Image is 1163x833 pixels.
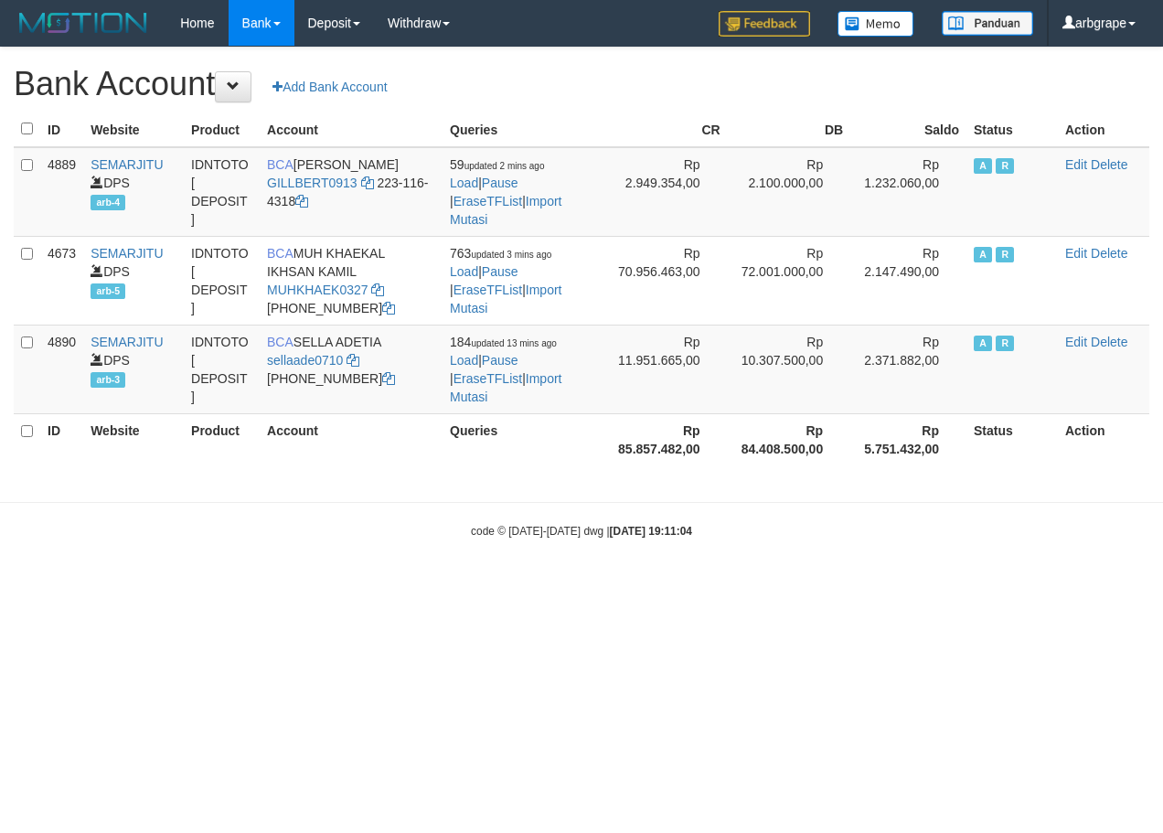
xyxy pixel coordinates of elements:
th: Status [966,112,1058,147]
a: Load [450,176,478,190]
img: Button%20Memo.svg [838,11,914,37]
a: SEMARJITU [91,335,163,349]
td: 4673 [40,236,83,325]
td: DPS [83,236,184,325]
td: DPS [83,325,184,413]
img: MOTION_logo.png [14,9,153,37]
th: Account [260,413,443,465]
td: IDNTOTO [ DEPOSIT ] [184,147,260,237]
span: 763 [450,246,551,261]
span: Running [996,158,1014,174]
a: SEMARJITU [91,246,163,261]
th: Action [1058,112,1149,147]
th: DB [728,112,851,147]
a: SEMARJITU [91,157,163,172]
span: arb-5 [91,283,125,299]
th: Account [260,112,443,147]
td: SELLA ADETIA [PHONE_NUMBER] [260,325,443,413]
span: 59 [450,157,544,172]
a: Load [450,353,478,368]
span: 184 [450,335,557,349]
a: sellaade0710 [267,353,343,368]
td: Rp 72.001.000,00 [728,236,851,325]
td: Rp 2.949.354,00 [604,147,728,237]
th: Queries [443,112,604,147]
td: IDNTOTO [ DEPOSIT ] [184,236,260,325]
a: Pause [482,353,518,368]
th: ID [40,413,83,465]
a: Add Bank Account [261,71,399,102]
th: ID [40,112,83,147]
th: Rp 84.408.500,00 [728,413,851,465]
th: Website [83,112,184,147]
a: Import Mutasi [450,371,561,404]
img: panduan.png [942,11,1033,36]
a: Edit [1065,335,1087,349]
td: 4890 [40,325,83,413]
th: Website [83,413,184,465]
a: Delete [1091,335,1127,349]
span: Running [996,247,1014,262]
span: updated 2 mins ago [464,161,545,171]
a: MUHKHAEK0327 [267,283,368,297]
a: Edit [1065,246,1087,261]
td: Rp 10.307.500,00 [728,325,851,413]
th: Product [184,413,260,465]
span: Active [974,336,992,351]
td: Rp 2.371.882,00 [850,325,966,413]
a: EraseTFList [453,194,522,208]
a: EraseTFList [453,371,522,386]
a: Import Mutasi [450,283,561,315]
span: BCA [267,246,293,261]
span: | | | [450,157,561,227]
a: Load [450,264,478,279]
a: Edit [1065,157,1087,172]
td: [PERSON_NAME] 223-116-4318 [260,147,443,237]
small: code © [DATE]-[DATE] dwg | [471,525,692,538]
span: updated 13 mins ago [471,338,556,348]
th: Product [184,112,260,147]
a: Pause [482,264,518,279]
th: Status [966,413,1058,465]
span: updated 3 mins ago [471,250,551,260]
a: Pause [482,176,518,190]
a: EraseTFList [453,283,522,297]
span: Running [996,336,1014,351]
span: | | | [450,335,561,404]
a: GILLBERT0913 [267,176,357,190]
td: Rp 11.951.665,00 [604,325,728,413]
td: Rp 70.956.463,00 [604,236,728,325]
td: Rp 2.147.490,00 [850,236,966,325]
td: DPS [83,147,184,237]
img: Feedback.jpg [719,11,810,37]
span: Active [974,247,992,262]
span: BCA [267,335,293,349]
th: Rp 85.857.482,00 [604,413,728,465]
a: Delete [1091,157,1127,172]
td: Rp 1.232.060,00 [850,147,966,237]
td: Rp 2.100.000,00 [728,147,851,237]
h1: Bank Account [14,66,1149,102]
th: Rp 5.751.432,00 [850,413,966,465]
strong: [DATE] 19:11:04 [610,525,692,538]
th: Saldo [850,112,966,147]
span: | | | [450,246,561,315]
span: Active [974,158,992,174]
th: Action [1058,413,1149,465]
span: BCA [267,157,293,172]
span: arb-4 [91,195,125,210]
td: 4889 [40,147,83,237]
td: MUH KHAEKAL IKHSAN KAMIL [PHONE_NUMBER] [260,236,443,325]
span: arb-3 [91,372,125,388]
a: Import Mutasi [450,194,561,227]
th: CR [604,112,728,147]
a: Delete [1091,246,1127,261]
th: Queries [443,413,604,465]
td: IDNTOTO [ DEPOSIT ] [184,325,260,413]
